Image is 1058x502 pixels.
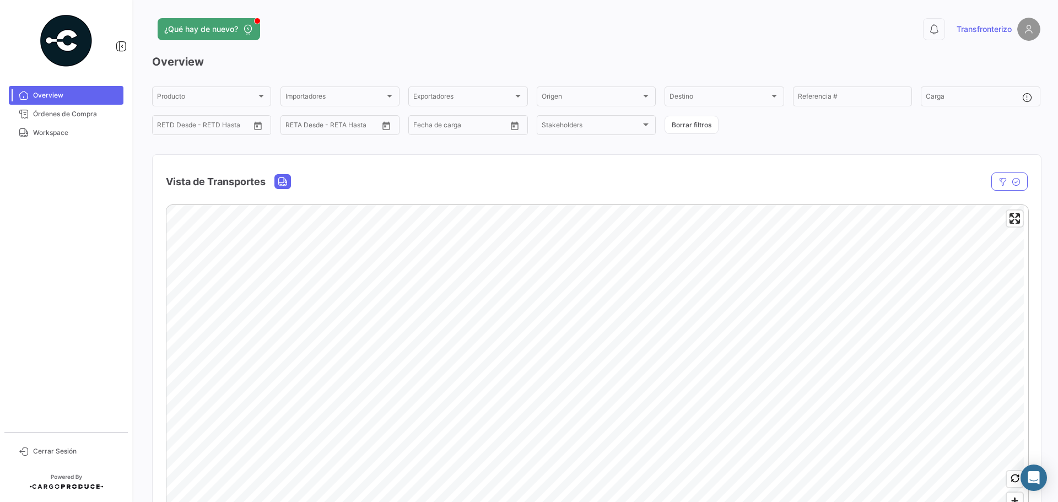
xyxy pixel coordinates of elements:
[413,123,433,131] input: Desde
[542,94,641,102] span: Origen
[157,94,256,102] span: Producto
[542,123,641,131] span: Stakeholders
[285,123,305,131] input: Desde
[164,24,238,35] span: ¿Qué hay de nuevo?
[39,13,94,68] img: powered-by.png
[158,18,260,40] button: ¿Qué hay de nuevo?
[185,123,229,131] input: Hasta
[33,109,119,119] span: Órdenes de Compra
[1007,210,1023,226] button: Enter fullscreen
[9,123,123,142] a: Workspace
[285,94,385,102] span: Importadores
[957,24,1012,35] span: Transfronterizo
[506,117,523,134] button: Open calendar
[313,123,357,131] input: Hasta
[250,117,266,134] button: Open calendar
[665,116,719,134] button: Borrar filtros
[275,175,290,188] button: Land
[9,105,123,123] a: Órdenes de Compra
[33,446,119,456] span: Cerrar Sesión
[413,94,512,102] span: Exportadores
[166,174,266,190] h4: Vista de Transportes
[9,86,123,105] a: Overview
[152,54,1040,69] h3: Overview
[33,90,119,100] span: Overview
[378,117,395,134] button: Open calendar
[441,123,485,131] input: Hasta
[1021,465,1047,491] div: Abrir Intercom Messenger
[33,128,119,138] span: Workspace
[670,94,769,102] span: Destino
[157,123,177,131] input: Desde
[1017,18,1040,41] img: placeholder-user.png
